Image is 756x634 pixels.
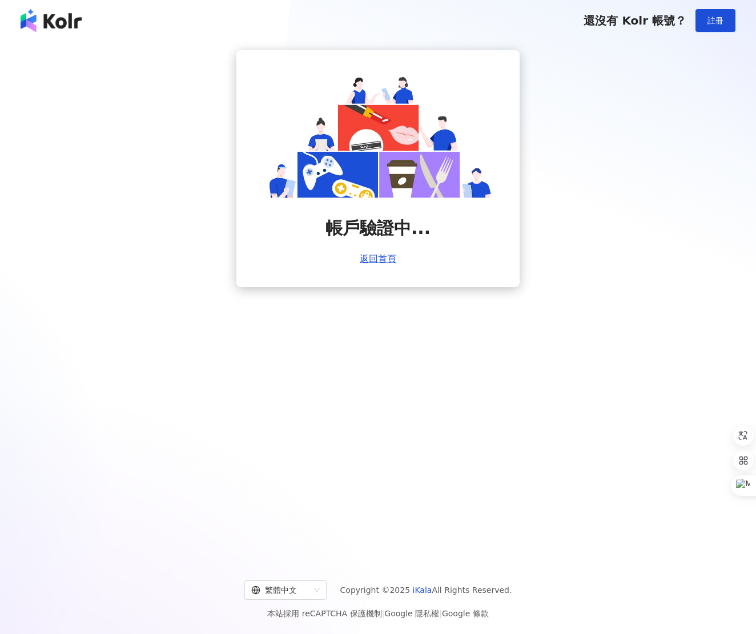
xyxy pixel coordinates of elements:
span: | [382,609,385,618]
a: iKala [413,585,432,595]
img: account is verifying [264,73,492,198]
span: 本站採用 reCAPTCHA 保護機制 [267,607,488,620]
a: 返回首頁 [360,254,396,264]
button: 註冊 [695,9,735,32]
a: Google 條款 [442,609,489,618]
span: | [439,609,442,618]
a: Google 隱私權 [384,609,439,618]
img: logo [21,9,82,32]
span: 還沒有 Kolr 帳號？ [584,14,686,27]
span: 帳戶驗證中... [325,216,431,240]
span: 註冊 [707,16,723,25]
span: Copyright © 2025 All Rights Reserved. [340,583,512,597]
div: 繁體中文 [251,581,309,599]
